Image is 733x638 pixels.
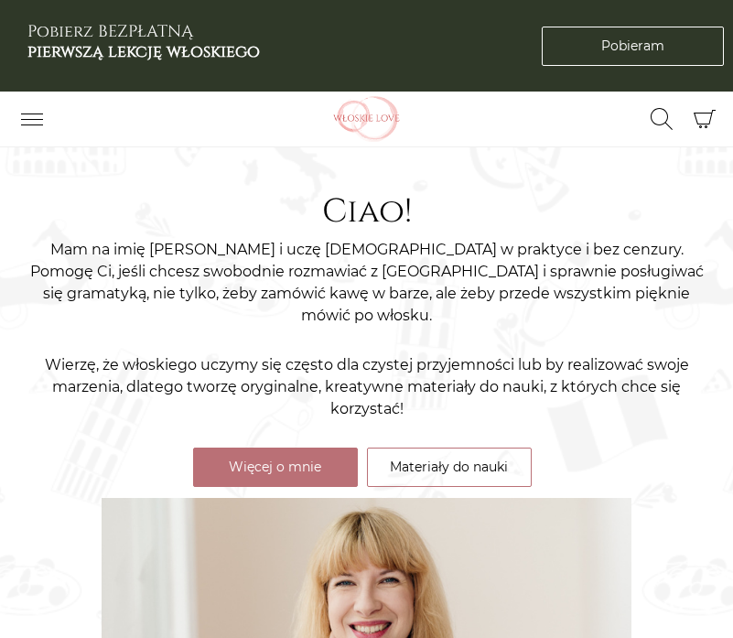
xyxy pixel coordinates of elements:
p: Wierzę, że włoskiego uczymy się często dla czystej przyjemności lub by realizować swoje marzenia,... [18,354,715,420]
a: Więcej o mnie [193,448,358,487]
button: Przełącz nawigację [9,103,55,135]
a: Pobieram [542,27,724,66]
img: Włoskielove [307,96,426,142]
button: Przełącz formularz wyszukiwania [639,103,684,135]
span: Pobieram [601,37,664,56]
a: Materiały do nauki [367,448,532,487]
b: pierwszą lekcję włoskiego [27,40,260,63]
p: Mam na imię [PERSON_NAME] i uczę [DEMOGRAPHIC_DATA] w praktyce i bez cenzury. Pomogę Ci, jeśli ch... [18,239,715,327]
h2: Ciao! [18,192,715,232]
h3: Pobierz BEZPŁATNĄ [27,22,260,61]
button: Koszyk [684,100,724,139]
